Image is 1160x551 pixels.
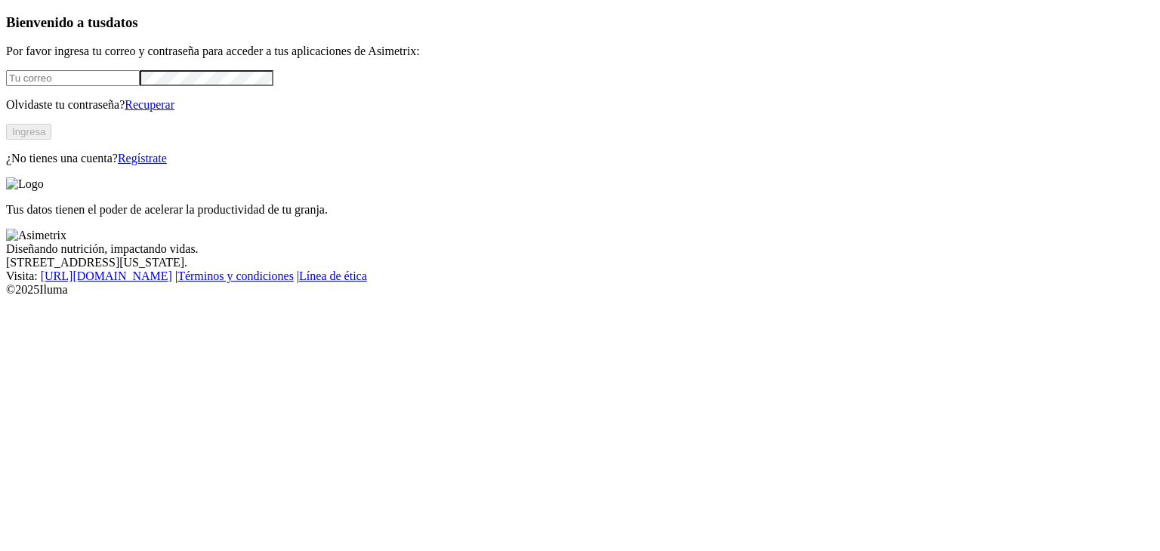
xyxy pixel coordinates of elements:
[118,152,167,165] a: Regístrate
[6,177,44,191] img: Logo
[6,70,140,86] input: Tu correo
[41,269,172,282] a: [URL][DOMAIN_NAME]
[177,269,294,282] a: Términos y condiciones
[6,256,1154,269] div: [STREET_ADDRESS][US_STATE].
[6,269,1154,283] div: Visita : | |
[6,242,1154,256] div: Diseñando nutrición, impactando vidas.
[6,152,1154,165] p: ¿No tienes una cuenta?
[6,14,1154,31] h3: Bienvenido a tus
[6,98,1154,112] p: Olvidaste tu contraseña?
[6,229,66,242] img: Asimetrix
[125,98,174,111] a: Recuperar
[6,203,1154,217] p: Tus datos tienen el poder de acelerar la productividad de tu granja.
[6,124,51,140] button: Ingresa
[6,45,1154,58] p: Por favor ingresa tu correo y contraseña para acceder a tus aplicaciones de Asimetrix:
[106,14,138,30] span: datos
[6,283,1154,297] div: © 2025 Iluma
[299,269,367,282] a: Línea de ética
